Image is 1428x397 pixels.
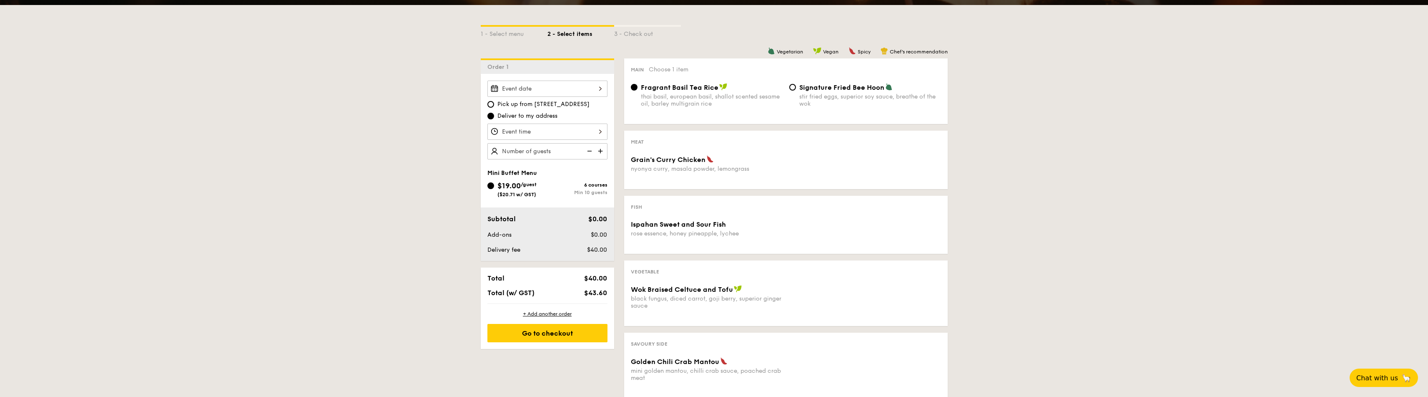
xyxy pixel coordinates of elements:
div: Go to checkout [487,324,607,342]
span: 🦙 [1401,373,1411,383]
span: Subtotal [487,215,516,223]
img: icon-chef-hat.a58ddaea.svg [881,47,888,55]
div: Min 10 guests [547,190,607,195]
span: Choose 1 item [649,66,688,73]
div: black fungus, diced carrot, goji berry, superior ginger sauce [631,295,783,309]
input: Event date [487,81,607,97]
img: icon-add.58712e84.svg [595,143,607,159]
span: $40.00 [584,274,607,282]
div: stir fried eggs, superior soy sauce, breathe of the wok [799,93,941,107]
span: Add-ons [487,231,512,238]
div: nyonya curry, masala powder, lemongrass [631,165,783,172]
span: Total (w/ GST) [487,289,535,297]
input: $19.00/guest($20.71 w/ GST)6 coursesMin 10 guests [487,182,494,189]
input: Event time [487,124,607,140]
span: Delivery fee [487,246,520,253]
span: $43.60 [584,289,607,297]
span: Golden Chili Crab Mantou [631,358,719,366]
div: mini golden mantou, chilli crab sauce, poached crab meat [631,367,783,382]
span: Ispahan Sweet and Sour Fish [631,220,726,228]
span: Vegan [823,49,838,55]
img: icon-vegan.f8ff3823.svg [734,285,742,293]
img: icon-spicy.37a8142b.svg [848,47,856,55]
span: Pick up from [STREET_ADDRESS] [497,100,590,109]
img: icon-spicy.37a8142b.svg [720,357,728,365]
span: Order 1 [487,63,512,71]
span: Grain's Curry Chicken [631,156,705,164]
span: /guest [521,182,537,187]
div: 6 courses [547,182,607,188]
span: $0.00 [588,215,607,223]
div: 2 - Select items [547,27,614,38]
div: + Add another order [487,311,607,317]
span: Vegetarian [777,49,803,55]
input: Deliver to my address [487,113,494,119]
span: Spicy [858,49,871,55]
img: icon-vegan.f8ff3823.svg [719,83,728,91]
span: Savoury Side [631,341,668,347]
div: thai basil, european basil, shallot scented sesame oil, barley multigrain rice [641,93,783,107]
span: ($20.71 w/ GST) [497,192,536,197]
span: Fish [631,204,642,210]
img: icon-vegetarian.fe4039eb.svg [885,83,893,91]
span: Mini Buffet Menu [487,169,537,177]
span: Deliver to my address [497,112,557,120]
input: Signature Fried Bee Hoonstir fried eggs, superior soy sauce, breathe of the wok [789,84,796,91]
span: $40.00 [587,246,607,253]
div: 1 - Select menu [481,27,547,38]
span: Chef's recommendation [890,49,948,55]
img: icon-vegetarian.fe4039eb.svg [768,47,775,55]
button: Chat with us🦙 [1350,369,1418,387]
span: Vegetable [631,269,659,275]
span: $0.00 [591,231,607,238]
input: Pick up from [STREET_ADDRESS] [487,101,494,108]
div: 3 - Check out [614,27,681,38]
img: icon-reduce.1d2dbef1.svg [582,143,595,159]
span: Signature Fried Bee Hoon [799,83,884,91]
span: Main [631,67,644,73]
span: Chat with us [1356,374,1398,382]
span: $19.00 [497,181,521,190]
input: Fragrant Basil Tea Ricethai basil, european basil, shallot scented sesame oil, barley multigrain ... [631,84,637,91]
span: Total [487,274,504,282]
img: icon-spicy.37a8142b.svg [706,155,714,163]
input: Number of guests [487,143,607,159]
span: Meat [631,139,644,145]
span: Wok Braised Celtuce and Tofu [631,286,733,293]
div: rose essence, honey pineapple, lychee [631,230,783,237]
span: Fragrant Basil Tea Rice [641,83,718,91]
img: icon-vegan.f8ff3823.svg [813,47,821,55]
